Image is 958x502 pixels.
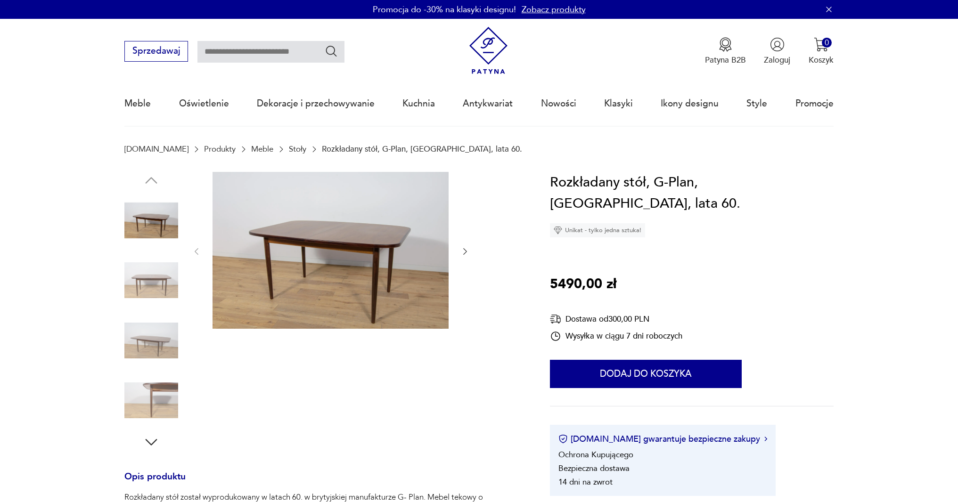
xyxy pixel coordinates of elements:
img: Ikonka użytkownika [770,37,785,52]
li: Ochrona Kupującego [558,449,633,460]
a: Promocje [795,82,834,125]
a: Oświetlenie [179,82,229,125]
img: Ikona medalu [718,37,733,52]
p: Zaloguj [764,55,790,65]
a: Meble [251,145,273,154]
button: 0Koszyk [809,37,834,65]
p: Koszyk [809,55,834,65]
a: Dekoracje i przechowywanie [257,82,375,125]
h3: Opis produktu [124,473,523,492]
p: Patyna B2B [705,55,746,65]
div: Dostawa od 300,00 PLN [550,313,682,325]
li: 14 dni na zwrot [558,477,613,487]
img: Zdjęcie produktu Rozkładany stół, G-Plan, Wielka Brytania, lata 60. [124,194,178,247]
div: Wysyłka w ciągu 7 dni roboczych [550,331,682,342]
a: Sprzedawaj [124,48,188,56]
button: [DOMAIN_NAME] gwarantuje bezpieczne zakupy [558,433,767,445]
h1: Rozkładany stół, G-Plan, [GEOGRAPHIC_DATA], lata 60. [550,172,834,215]
a: [DOMAIN_NAME] [124,145,188,154]
a: Meble [124,82,151,125]
p: Rozkładany stół, G-Plan, [GEOGRAPHIC_DATA], lata 60. [322,145,522,154]
p: 5490,00 zł [550,274,616,295]
a: Kuchnia [402,82,435,125]
a: Ikony designu [661,82,719,125]
button: Szukaj [325,44,338,58]
img: Ikona certyfikatu [558,434,568,444]
button: Patyna B2B [705,37,746,65]
img: Zdjęcie produktu Rozkładany stół, G-Plan, Wielka Brytania, lata 60. [124,253,178,307]
a: Style [746,82,767,125]
img: Ikona koszyka [814,37,828,52]
div: 0 [822,38,832,48]
a: Antykwariat [463,82,513,125]
a: Nowości [541,82,576,125]
button: Dodaj do koszyka [550,360,742,388]
a: Stoły [289,145,306,154]
a: Zobacz produkty [522,4,586,16]
img: Ikona strzałki w prawo [764,437,767,441]
button: Sprzedawaj [124,41,188,62]
img: Zdjęcie produktu Rozkładany stół, G-Plan, Wielka Brytania, lata 60. [124,314,178,367]
a: Ikona medaluPatyna B2B [705,37,746,65]
img: Patyna - sklep z meblami i dekoracjami vintage [465,27,512,74]
img: Ikona diamentu [554,226,562,235]
img: Zdjęcie produktu Rozkładany stół, G-Plan, Wielka Brytania, lata 60. [213,172,449,329]
a: Klasyki [604,82,633,125]
a: Produkty [204,145,236,154]
img: Zdjęcie produktu Rozkładany stół, G-Plan, Wielka Brytania, lata 60. [124,373,178,427]
p: Promocja do -30% na klasyki designu! [373,4,516,16]
img: Ikona dostawy [550,313,561,325]
div: Unikat - tylko jedna sztuka! [550,223,645,237]
button: Zaloguj [764,37,790,65]
li: Bezpieczna dostawa [558,463,630,474]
